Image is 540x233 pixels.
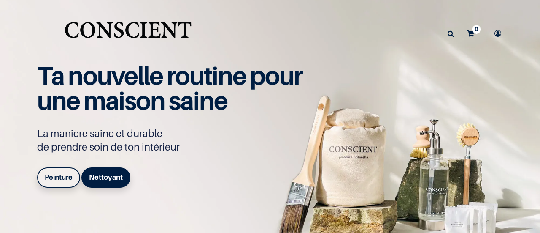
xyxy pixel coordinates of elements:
[63,17,193,50] a: Logo of Conscient
[37,127,311,154] p: La manière saine et durable de prendre soin de ton intérieur
[37,167,80,188] a: Peinture
[89,173,123,181] b: Nettoyant
[461,19,485,48] a: 0
[81,167,130,188] a: Nettoyant
[472,25,481,33] sup: 0
[45,173,73,181] b: Peinture
[497,178,536,218] iframe: Tidio Chat
[63,17,193,50] img: Conscient
[37,60,302,115] span: Ta nouvelle routine pour une maison saine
